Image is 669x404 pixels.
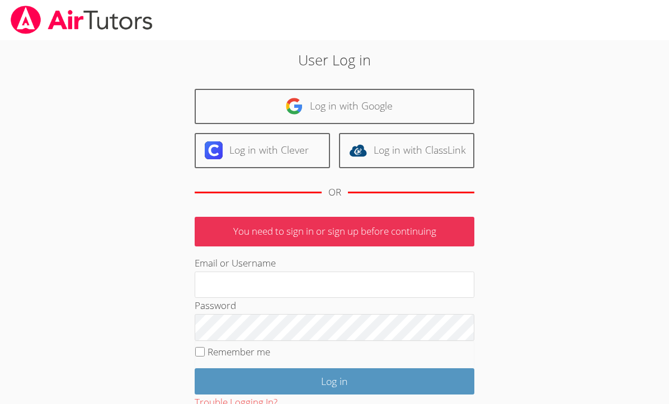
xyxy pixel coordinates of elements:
[349,141,367,159] img: classlink-logo-d6bb404cc1216ec64c9a2012d9dc4662098be43eaf13dc465df04b49fa7ab582.svg
[205,141,223,159] img: clever-logo-6eab21bc6e7a338710f1a6ff85c0baf02591cd810cc4098c63d3a4b26e2feb20.svg
[195,299,236,312] label: Password
[195,256,276,269] label: Email or Username
[195,89,474,124] a: Log in with Google
[154,49,515,70] h2: User Log in
[195,217,474,246] p: You need to sign in or sign up before continuing
[208,345,270,358] label: Remember me
[195,133,330,168] a: Log in with Clever
[328,184,341,201] div: OR
[10,6,154,34] img: airtutors_banner-c4298cdbf04f3fff15de1276eac7730deb9818008684d7c2e4769d2f7ddbe033.png
[285,97,303,115] img: google-logo-50288ca7cdecda66e5e0955fdab243c47b7ad437acaf1139b6f446037453330a.svg
[195,368,474,395] input: Log in
[339,133,474,168] a: Log in with ClassLink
